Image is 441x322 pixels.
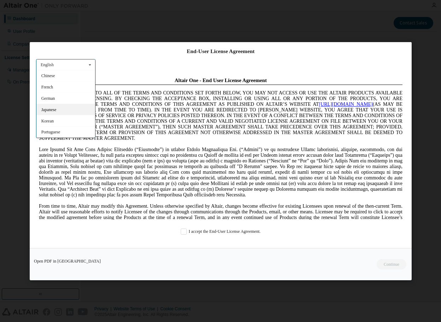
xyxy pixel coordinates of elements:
[34,259,101,263] a: Open PDF in [GEOGRAPHIC_DATA]
[41,107,56,112] span: Japanese
[3,72,366,123] span: Lore Ipsumd Sit Ame Cons Adipisc Elitseddo (“Eiusmodte”) in utlabor Etdolo Magnaaliqua Eni. (“Adm...
[181,228,261,234] label: I accept the End-User License Agreement.
[41,96,55,101] span: German
[3,129,366,151] span: From time to time, Altair may modify this Agreement. Unless otherwise specified by Altair, change...
[283,27,337,32] a: [URL][DOMAIN_NAME]
[41,85,53,90] span: French
[41,63,54,67] div: English
[3,16,366,66] span: IF YOU DO NOT AGREE TO ALL OF THE TERMS AND CONDITIONS SET FORTH BELOW, YOU MAY NOT ACCESS OR USE...
[36,47,405,54] div: End-User License Agreement
[139,3,231,8] span: Altair One - End User License Agreement
[41,119,53,123] span: Korean
[41,130,60,135] span: Portuguese
[41,73,55,78] span: Chinese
